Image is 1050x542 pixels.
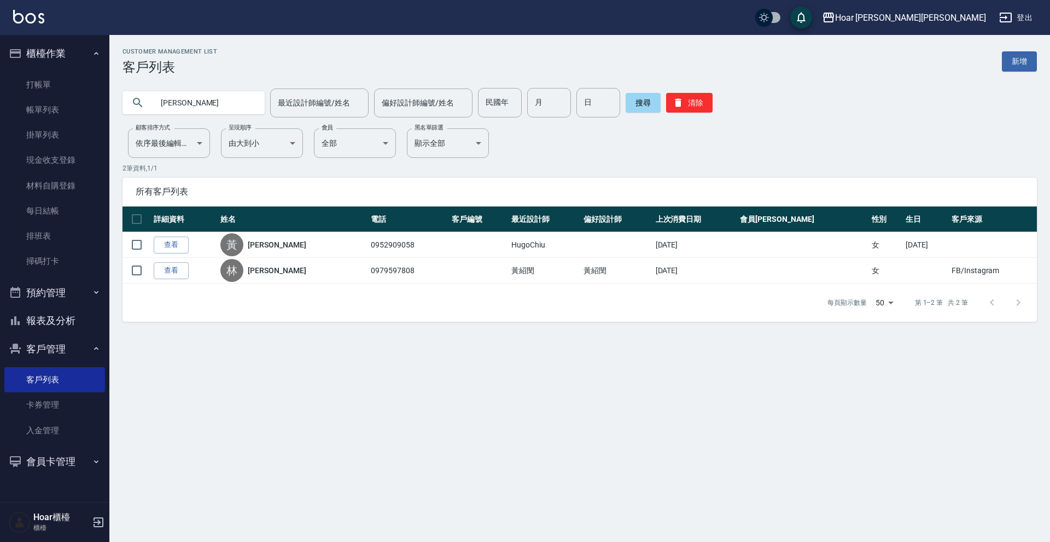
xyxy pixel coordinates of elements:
th: 偏好設計師 [581,207,653,232]
button: 預約管理 [4,279,105,307]
button: 報表及分析 [4,307,105,335]
a: 材料自購登錄 [4,173,105,198]
th: 生日 [903,207,949,232]
td: 女 [869,232,903,258]
a: 掃碼打卡 [4,249,105,274]
td: 0952909058 [368,232,449,258]
div: 依序最後編輯時間 [128,128,210,158]
h5: Hoar櫃檯 [33,512,89,523]
th: 最近設計師 [509,207,581,232]
a: 客戶列表 [4,367,105,392]
th: 客戶編號 [449,207,509,232]
a: 排班表 [4,223,105,249]
label: 呈現順序 [229,123,252,132]
h3: 客戶列表 [122,60,217,75]
img: Logo [13,10,44,23]
td: 0979597808 [368,258,449,284]
th: 客戶來源 [949,207,1037,232]
td: 黃紹閔 [509,258,581,284]
a: 現金收支登錄 [4,148,105,173]
p: 櫃檯 [33,523,89,533]
a: 入金管理 [4,418,105,443]
td: FB/Instagram [949,258,1037,284]
p: 第 1–2 筆 共 2 筆 [915,298,968,308]
button: 清除 [666,93,713,113]
div: 林 [220,259,243,282]
button: 搜尋 [626,93,661,113]
a: [PERSON_NAME] [248,265,306,276]
span: 所有客戶列表 [136,186,1024,197]
button: 登出 [995,8,1037,28]
p: 2 筆資料, 1 / 1 [122,163,1037,173]
a: 每日結帳 [4,198,105,223]
div: 全部 [314,128,396,158]
img: Person [9,511,31,533]
button: 客戶管理 [4,335,105,363]
div: 顯示全部 [407,128,489,158]
td: [DATE] [653,232,738,258]
th: 性別 [869,207,903,232]
label: 會員 [322,123,333,132]
td: [DATE] [903,232,949,258]
a: 帳單列表 [4,97,105,122]
a: 查看 [154,262,189,279]
h2: Customer Management List [122,48,217,55]
td: 黃紹閔 [581,258,653,284]
button: save [790,7,812,28]
a: 掛單列表 [4,122,105,148]
div: 黃 [220,233,243,256]
th: 上次消費日期 [653,207,738,232]
div: 50 [871,288,897,317]
input: 搜尋關鍵字 [153,88,256,117]
a: 卡券管理 [4,392,105,417]
button: Hoar [PERSON_NAME][PERSON_NAME] [818,7,990,29]
label: 顧客排序方式 [136,123,170,132]
button: 櫃檯作業 [4,39,105,68]
th: 電話 [368,207,449,232]
th: 會員[PERSON_NAME] [737,207,868,232]
th: 姓名 [218,207,368,232]
td: HugoChiu [509,232,581,258]
a: 查看 [154,237,189,254]
a: 新增 [1002,51,1037,72]
th: 詳細資料 [151,207,218,232]
td: 女 [869,258,903,284]
p: 每頁顯示數量 [827,298,867,308]
div: 由大到小 [221,128,303,158]
a: [PERSON_NAME] [248,239,306,250]
div: Hoar [PERSON_NAME][PERSON_NAME] [835,11,986,25]
td: [DATE] [653,258,738,284]
label: 黑名單篩選 [415,123,443,132]
button: 會員卡管理 [4,447,105,476]
a: 打帳單 [4,72,105,97]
